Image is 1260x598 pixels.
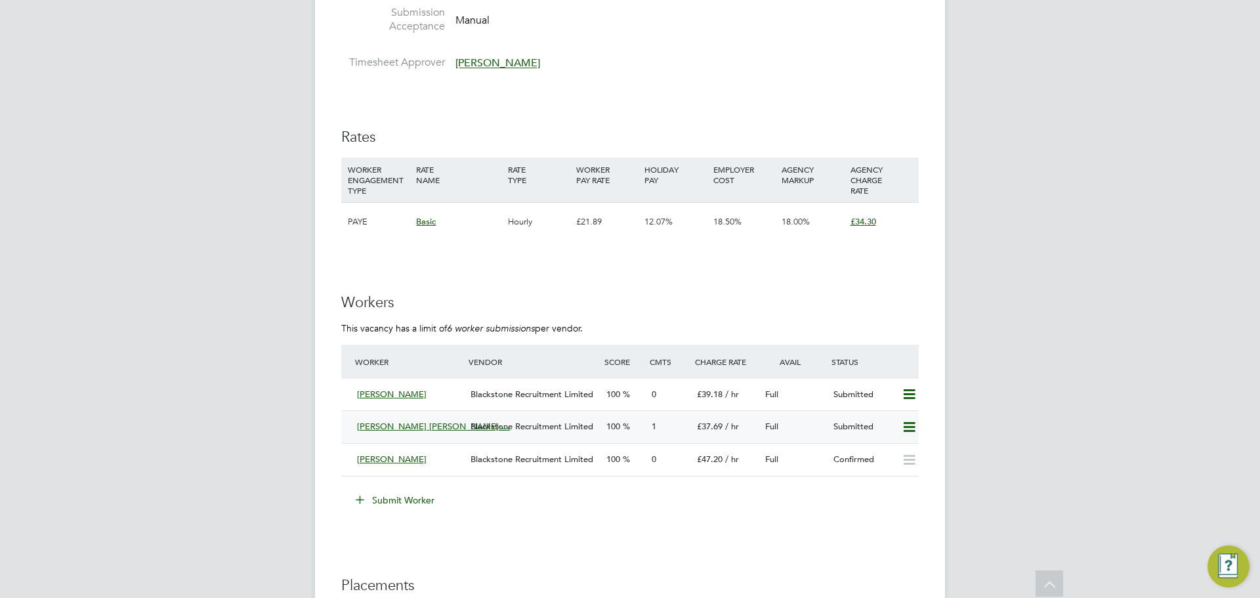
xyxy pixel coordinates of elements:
span: / hr [725,389,739,400]
span: Blackstone Recruitment Limited [471,421,593,432]
div: RATE NAME [413,158,504,192]
span: [PERSON_NAME] [455,57,540,70]
span: / hr [725,454,739,465]
label: Timesheet Approver [341,56,445,70]
div: RATE TYPE [505,158,573,192]
div: Avail [760,350,828,374]
span: 18.50% [713,216,742,227]
div: WORKER PAY RATE [573,158,641,192]
span: Full [765,454,778,465]
label: Submission Acceptance [341,6,445,33]
span: 100 [606,421,620,432]
button: Engage Resource Center [1207,545,1249,587]
div: Worker [352,350,465,374]
h3: Rates [341,128,919,147]
div: EMPLOYER COST [710,158,778,192]
div: PAYE [345,203,413,241]
button: Submit Worker [346,490,445,511]
span: Basic [416,216,436,227]
span: Manual [455,14,490,27]
span: Blackstone Recruitment Limited [471,389,593,400]
span: 0 [652,389,656,400]
em: 6 worker submissions [447,322,535,334]
span: 1 [652,421,656,432]
span: 12.07% [644,216,673,227]
span: £34.30 [850,216,876,227]
span: 0 [652,454,656,465]
span: 100 [606,454,620,465]
div: Confirmed [828,449,896,471]
span: £39.18 [697,389,723,400]
span: £47.20 [697,454,723,465]
div: Score [601,350,646,374]
div: Status [828,350,919,374]
span: [PERSON_NAME] [357,389,427,400]
div: AGENCY MARKUP [778,158,847,192]
div: Charge Rate [692,350,760,374]
span: Full [765,389,778,400]
div: Hourly [505,203,573,241]
span: Full [765,421,778,432]
h3: Placements [341,576,919,595]
div: Cmts [646,350,692,374]
span: [PERSON_NAME] [PERSON_NAME]-… [357,421,510,432]
span: 18.00% [782,216,810,227]
div: WORKER ENGAGEMENT TYPE [345,158,413,202]
span: Blackstone Recruitment Limited [471,454,593,465]
h3: Workers [341,293,919,312]
span: [PERSON_NAME] [357,454,427,465]
div: £21.89 [573,203,641,241]
p: This vacancy has a limit of per vendor. [341,322,919,334]
div: Vendor [465,350,601,374]
span: 100 [606,389,620,400]
span: £37.69 [697,421,723,432]
div: Submitted [828,384,896,406]
div: AGENCY CHARGE RATE [847,158,915,202]
div: HOLIDAY PAY [641,158,709,192]
div: Submitted [828,416,896,438]
span: / hr [725,421,739,432]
